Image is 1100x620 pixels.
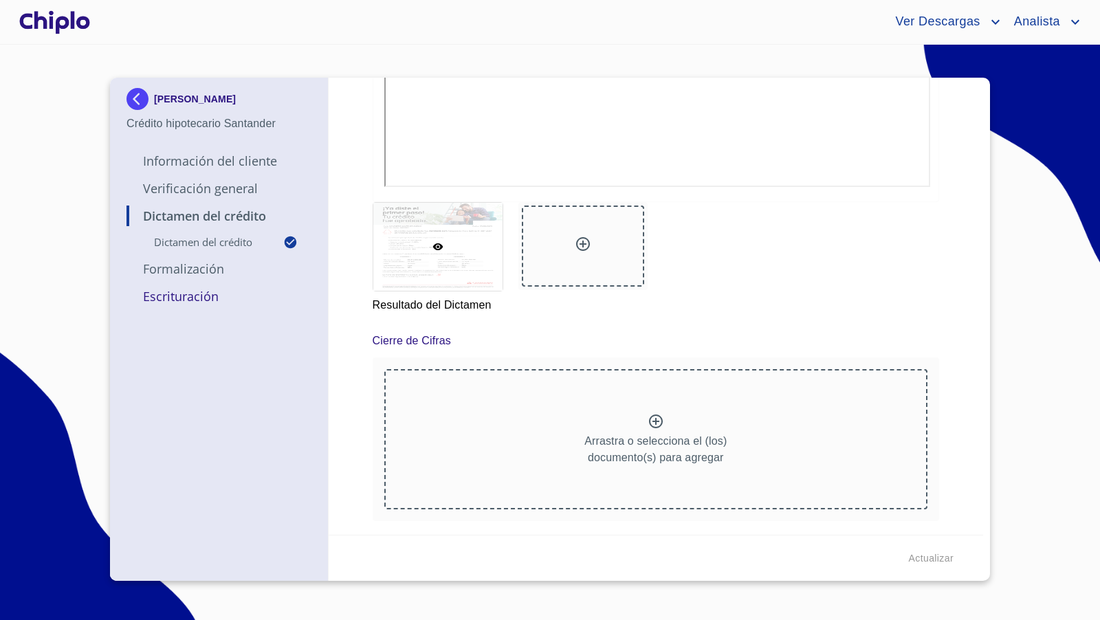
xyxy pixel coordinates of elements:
[154,93,236,104] p: [PERSON_NAME]
[885,11,1003,33] button: account of current user
[126,153,311,169] p: Información del Cliente
[126,115,311,132] p: Crédito hipotecario Santander
[903,546,959,571] button: Actualizar
[885,11,987,33] span: Ver Descargas
[126,88,154,110] img: Docupass spot blue
[1004,11,1083,33] button: account of current user
[126,235,283,249] p: Dictamen del crédito
[126,261,311,277] p: Formalización
[909,550,954,567] span: Actualizar
[373,291,502,313] p: Resultado del Dictamen
[373,333,451,349] p: Cierre de Cifras
[126,208,311,224] p: Dictamen del Crédito
[126,288,311,305] p: Escrituración
[1004,11,1067,33] span: Analista
[584,433,727,466] p: Arrastra o selecciona el (los) documento(s) para agregar
[126,180,311,197] p: Verificación General
[126,88,311,115] div: [PERSON_NAME]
